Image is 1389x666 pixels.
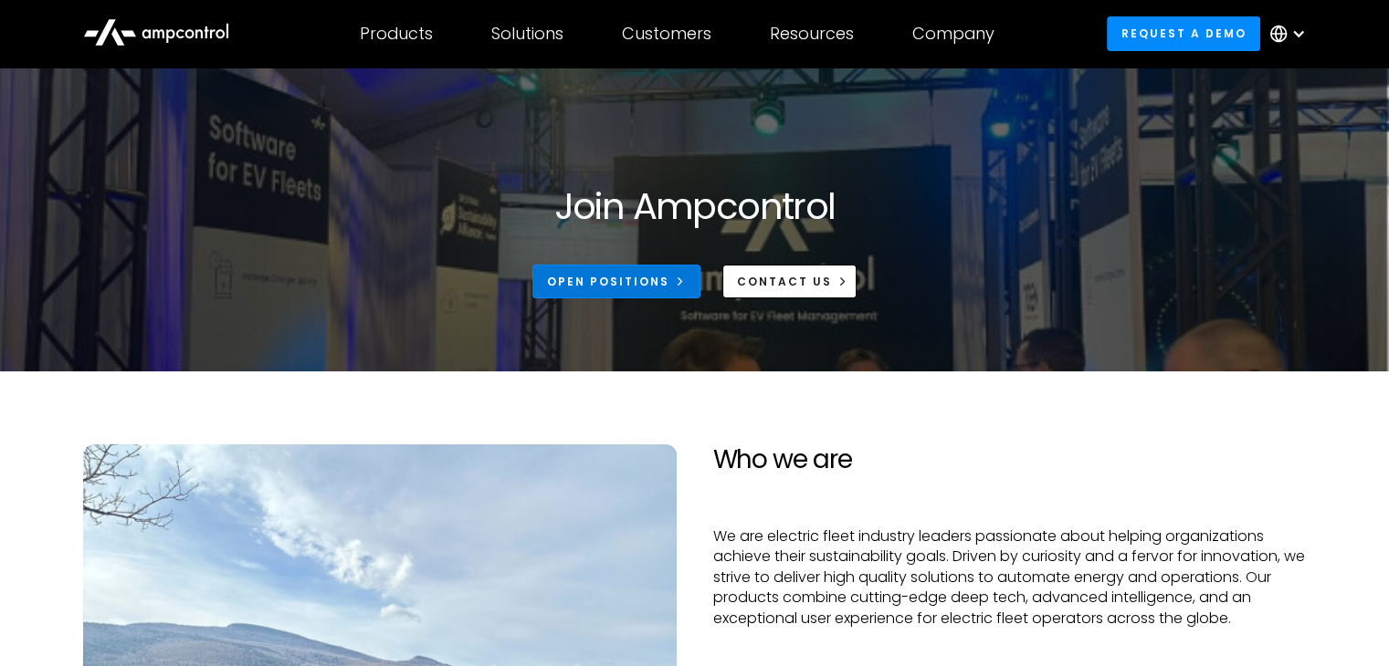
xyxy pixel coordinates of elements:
[912,24,994,44] div: Company
[622,24,711,44] div: Customers
[360,24,433,44] div: Products
[770,24,854,44] div: Resources
[547,274,669,290] div: Open Positions
[713,444,1306,475] h2: Who we are
[1107,16,1260,50] a: Request a demo
[491,24,563,44] div: Solutions
[713,526,1306,629] p: We are electric fleet industry leaders passionate about helping organizations achieve their susta...
[532,265,700,298] a: Open Positions
[553,184,835,228] h1: Join Ampcontrol
[736,274,831,290] div: CONTACT US
[722,265,857,298] a: CONTACT US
